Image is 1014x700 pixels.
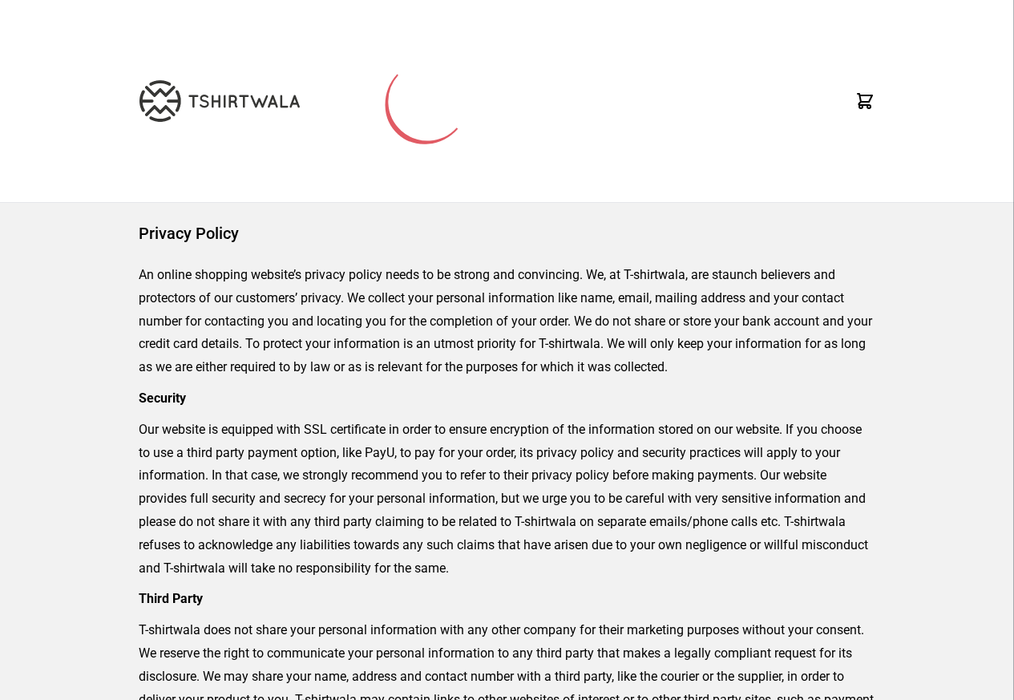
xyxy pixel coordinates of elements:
[139,419,875,581] p: Our website is equipped with SSL certificate in order to ensure encryption of the information sto...
[139,264,875,379] p: An online shopping website’s privacy policy needs to be strong and convincing. We, at T-shirtwala...
[139,80,300,122] img: TW-LOGO-400-104.png
[139,591,203,606] strong: Third Party
[139,222,875,245] h1: Privacy Policy
[139,390,186,406] strong: Security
